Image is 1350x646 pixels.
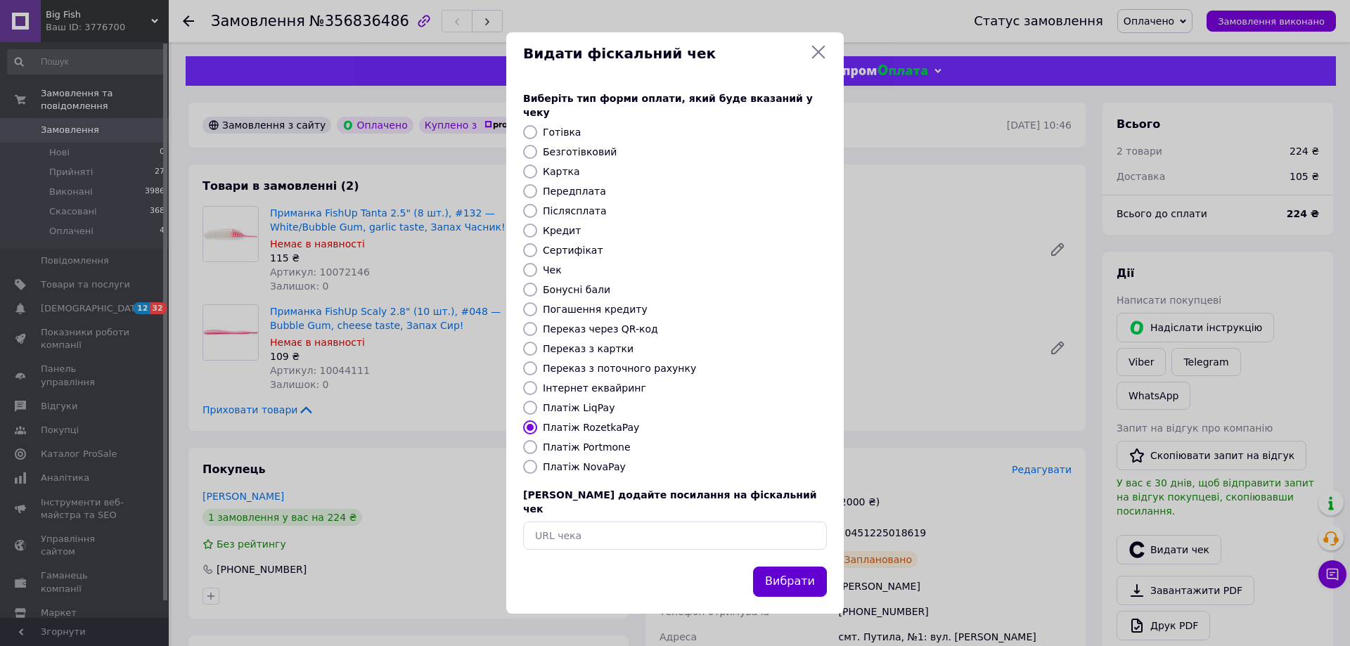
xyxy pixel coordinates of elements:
span: Виберіть тип форми оплати, який буде вказаний у чеку [523,93,813,118]
label: Кредит [543,225,581,236]
label: Післясплата [543,205,607,217]
span: [PERSON_NAME] додайте посилання на фіскальний чек [523,489,817,515]
span: Видати фіскальний чек [523,44,804,64]
label: Погашення кредиту [543,304,648,315]
label: Переказ через QR-код [543,323,658,335]
label: Передплата [543,186,606,197]
label: Інтернет еквайринг [543,382,646,394]
label: Платіж RozetkaPay [543,422,639,433]
label: Бонусні бали [543,284,610,295]
label: Платіж LiqPay [543,402,615,413]
label: Чек [543,264,562,276]
label: Картка [543,166,580,177]
label: Платіж Portmone [543,441,631,453]
button: Вибрати [753,567,827,597]
input: URL чека [523,522,827,550]
label: Безготівковий [543,146,617,157]
label: Платіж NovaPay [543,461,626,472]
label: Готівка [543,127,581,138]
label: Сертифікат [543,245,603,256]
label: Переказ з картки [543,343,634,354]
label: Переказ з поточного рахунку [543,363,696,374]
